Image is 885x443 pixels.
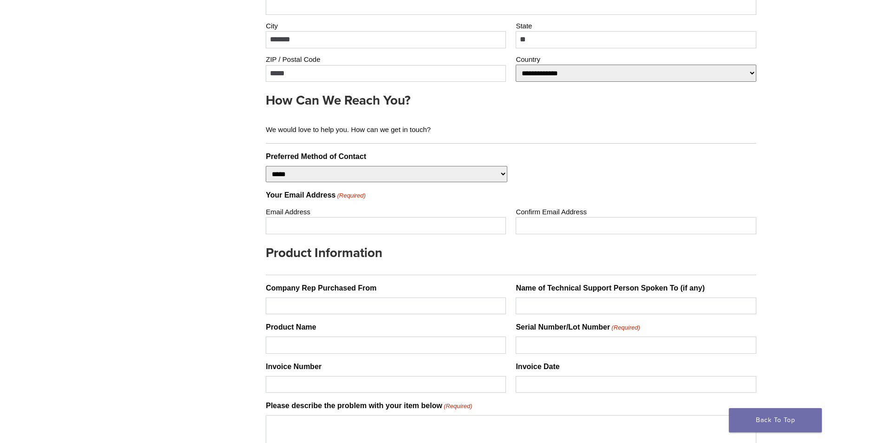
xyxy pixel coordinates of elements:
[266,119,748,135] div: We would love to help you. How can we get in touch?
[266,190,756,201] legend: Your Email Address
[266,322,316,333] label: Product Name
[266,361,321,372] label: Invoice Number
[516,322,640,333] label: Serial Number/Lot Number
[516,205,756,218] label: Confirm Email Address
[729,408,822,432] a: Back To Top
[443,402,472,411] span: (Required)
[266,283,376,294] label: Company Rep Purchased From
[266,52,506,65] label: ZIP / Postal Code
[266,400,472,411] label: Please describe the problem with your item below
[516,361,559,372] label: Invoice Date
[516,19,756,32] label: State
[266,205,506,218] label: Email Address
[266,151,366,162] label: Preferred Method of Contact
[266,89,748,112] h3: How Can We Reach You?
[516,283,705,294] label: Name of Technical Support Person Spoken To (if any)
[266,19,506,32] label: City
[611,323,640,332] span: (Required)
[516,52,756,65] label: Country
[266,242,748,264] h3: Product Information
[336,191,366,200] span: (Required)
